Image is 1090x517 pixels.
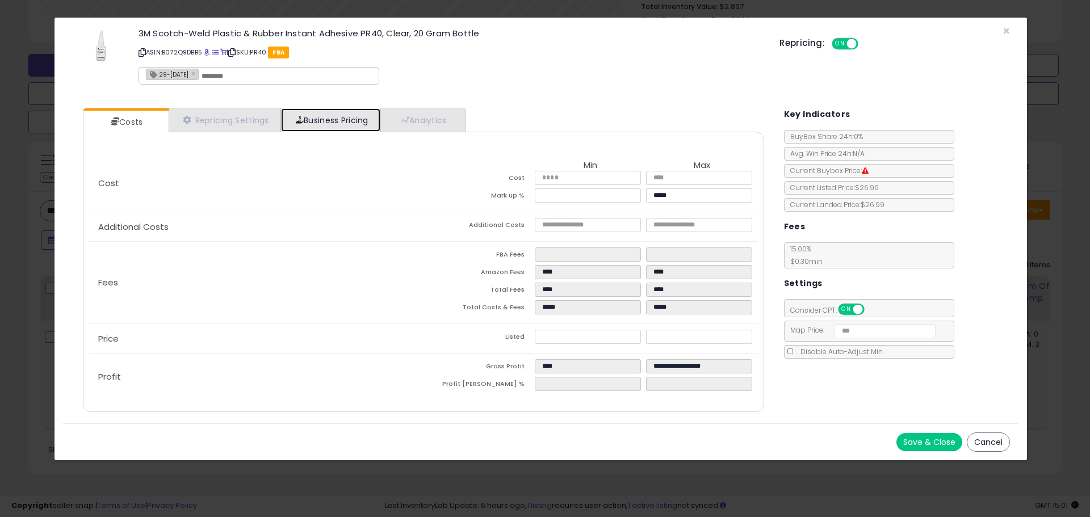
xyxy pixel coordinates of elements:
span: OFF [862,305,881,314]
p: ASIN: B072Q9DBB5 | SKU: PR40 [139,43,762,61]
h5: Repricing: [779,39,825,48]
td: Profit [PERSON_NAME] % [424,377,535,394]
a: Business Pricing [281,108,380,132]
a: Your listing only [220,48,227,57]
span: 29-[DATE] [146,69,188,79]
td: Cost [424,171,535,188]
th: Max [646,161,757,171]
button: Save & Close [896,433,962,451]
h5: Key Indicators [784,107,850,121]
span: ON [833,39,847,49]
h3: 3M Scotch-Weld Plastic & Rubber Instant Adhesive PR40, Clear, 20 Gram Bottle [139,29,762,37]
span: Current Listed Price: $26.99 [785,183,879,192]
td: Total Costs & Fees [424,300,535,318]
a: × [191,68,198,78]
span: 15.00 % [785,244,823,266]
a: Costs [83,111,167,133]
button: Cancel [967,432,1010,452]
td: Amazon Fees [424,265,535,283]
td: Mark up % [424,188,535,206]
span: ON [839,305,853,314]
span: Current Buybox Price: [785,166,869,175]
span: OFF [857,39,875,49]
h5: Settings [784,276,823,291]
span: Consider CPT: [785,305,879,315]
p: Price [89,334,424,343]
p: Additional Costs [89,222,424,232]
a: BuyBox page [204,48,210,57]
a: Repricing Settings [169,108,281,132]
p: Cost [89,179,424,188]
span: Map Price: [785,325,936,335]
span: FBA [268,47,289,58]
h5: Fees [784,220,806,234]
p: Profit [89,372,424,381]
span: Avg. Win Price 24h: N/A [785,149,865,158]
img: 31b-yoAYmbL._SL60_.jpg [84,29,118,63]
span: Disable Auto-Adjust Min [795,347,883,356]
p: Fees [89,278,424,287]
span: × [1003,23,1010,39]
td: Additional Costs [424,218,535,236]
td: Gross Profit [424,359,535,377]
a: All offer listings [212,48,219,57]
td: Listed [424,330,535,347]
th: Min [535,161,646,171]
i: Suppressed Buy Box [862,167,869,174]
td: FBA Fees [424,247,535,265]
span: $0.30 min [785,257,823,266]
td: Total Fees [424,283,535,300]
span: BuyBox Share 24h: 0% [785,132,863,141]
span: Current Landed Price: $26.99 [785,200,884,209]
a: Analytics [380,108,464,132]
